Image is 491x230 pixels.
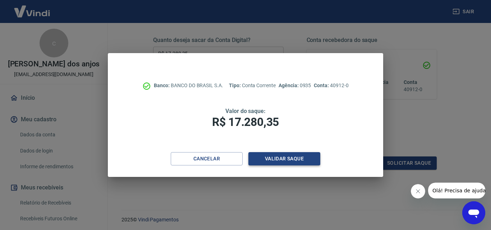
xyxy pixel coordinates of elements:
iframe: Mensagem da empresa [428,183,485,198]
span: R$ 17.280,35 [212,115,279,129]
p: Conta Corrente [229,82,276,89]
span: Tipo: [229,83,242,88]
p: 0935 [279,82,311,89]
iframe: Fechar mensagem [411,184,425,198]
button: Cancelar [171,152,243,165]
span: Conta: [314,83,330,88]
iframe: Botão para abrir a janela de mensagens [462,201,485,224]
span: Agência: [279,83,300,88]
span: Banco: [154,83,171,88]
span: Olá! Precisa de ajuda? [4,5,60,11]
p: 40912-0 [314,82,348,89]
p: BANCO DO BRASIL S.A. [154,82,223,89]
span: Valor do saque: [225,108,266,114]
button: Validar saque [248,152,320,165]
